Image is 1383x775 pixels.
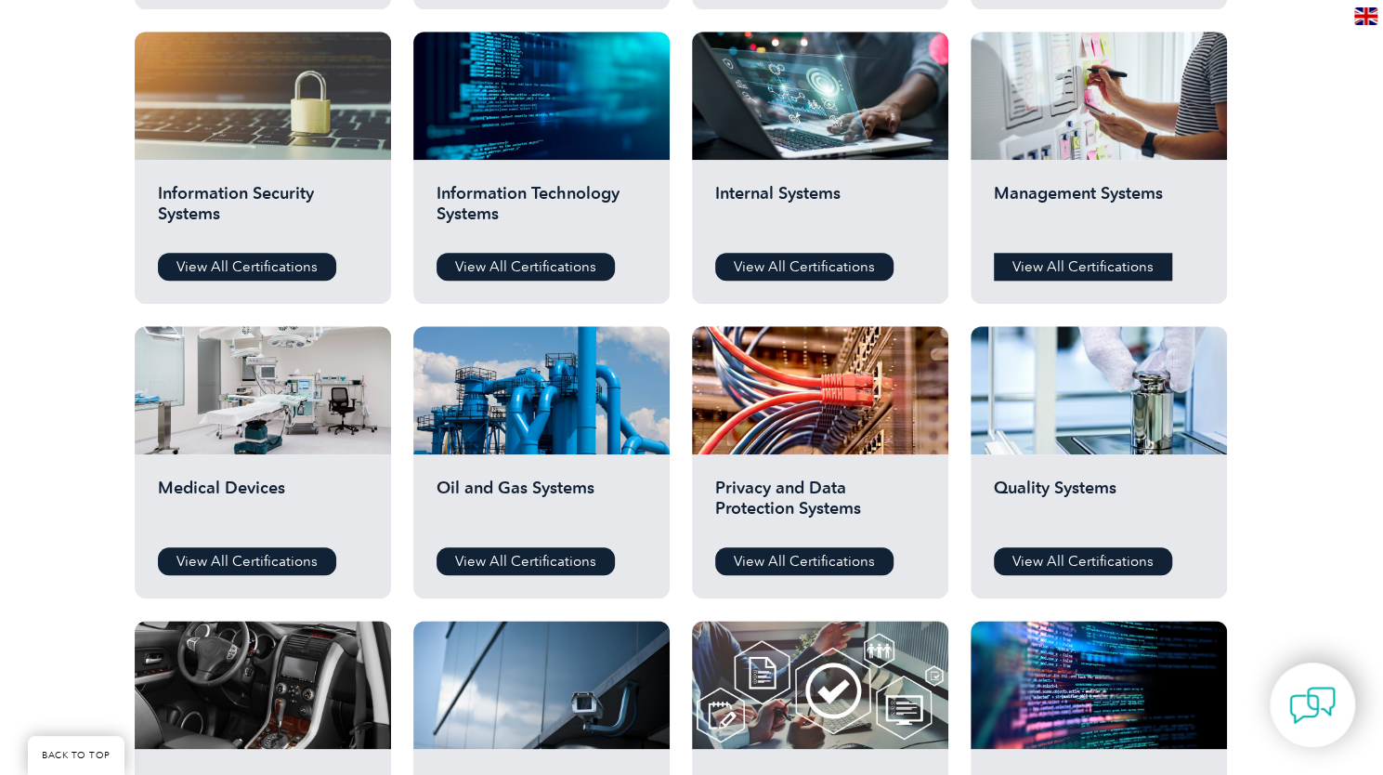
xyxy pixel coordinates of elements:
h2: Medical Devices [158,478,368,533]
a: View All Certifications [715,253,894,281]
a: View All Certifications [437,547,615,575]
img: contact-chat.png [1289,682,1336,729]
img: en [1354,7,1377,25]
a: View All Certifications [715,547,894,575]
a: View All Certifications [994,547,1172,575]
h2: Quality Systems [994,478,1204,533]
h2: Privacy and Data Protection Systems [715,478,925,533]
h2: Oil and Gas Systems [437,478,646,533]
h2: Information Security Systems [158,183,368,239]
h2: Management Systems [994,183,1204,239]
h2: Internal Systems [715,183,925,239]
a: View All Certifications [437,253,615,281]
a: View All Certifications [994,253,1172,281]
a: BACK TO TOP [28,736,124,775]
a: View All Certifications [158,547,336,575]
a: View All Certifications [158,253,336,281]
h2: Information Technology Systems [437,183,646,239]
